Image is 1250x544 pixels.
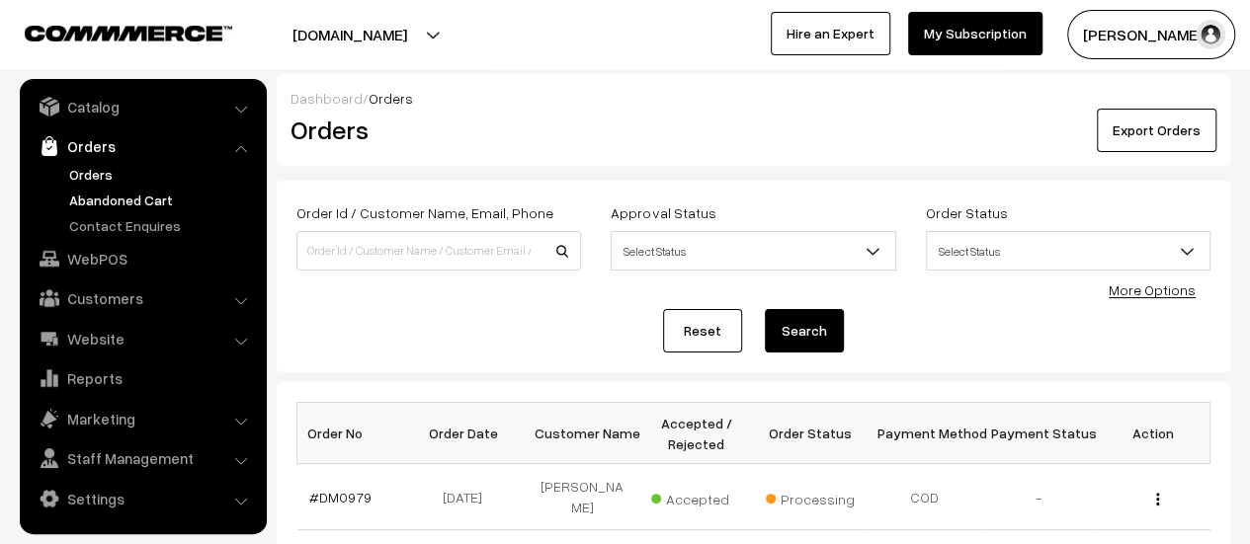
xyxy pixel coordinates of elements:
[25,321,260,356] a: Website
[765,309,844,352] button: Search
[526,403,640,464] th: Customer Name
[926,202,1008,223] label: Order Status
[612,234,894,269] span: Select Status
[25,401,260,436] a: Marketing
[297,403,412,464] th: Order No
[868,464,982,530] td: COD
[754,403,869,464] th: Order Status
[25,440,260,476] a: Staff Management
[411,403,526,464] th: Order Date
[291,88,1216,109] div: /
[611,202,715,223] label: Approval Status
[25,20,198,43] a: COMMMERCE
[1096,403,1210,464] th: Action
[771,12,890,55] a: Hire an Expert
[639,403,754,464] th: Accepted / Rejected
[25,26,232,40] img: COMMMERCE
[927,234,1209,269] span: Select Status
[291,115,579,145] h2: Orders
[982,403,1097,464] th: Payment Status
[868,403,982,464] th: Payment Method
[25,128,260,164] a: Orders
[1097,109,1216,152] button: Export Orders
[766,484,865,509] span: Processing
[296,202,553,223] label: Order Id / Customer Name, Email, Phone
[982,464,1097,530] td: -
[25,241,260,276] a: WebPOS
[926,231,1210,271] span: Select Status
[64,164,260,185] a: Orders
[25,280,260,316] a: Customers
[1109,281,1196,298] a: More Options
[25,89,260,124] a: Catalog
[25,360,260,396] a: Reports
[411,464,526,530] td: [DATE]
[611,231,895,271] span: Select Status
[908,12,1042,55] a: My Subscription
[526,464,640,530] td: [PERSON_NAME]
[1196,20,1225,49] img: user
[64,215,260,236] a: Contact Enquires
[309,489,372,505] a: #DM0979
[369,90,413,107] span: Orders
[64,190,260,210] a: Abandoned Cart
[296,231,581,271] input: Order Id / Customer Name / Customer Email / Customer Phone
[1156,493,1159,505] img: Menu
[223,10,476,59] button: [DOMAIN_NAME]
[291,90,363,107] a: Dashboard
[663,309,742,352] a: Reset
[1067,10,1235,59] button: [PERSON_NAME]
[651,484,750,509] span: Accepted
[25,481,260,516] a: Settings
